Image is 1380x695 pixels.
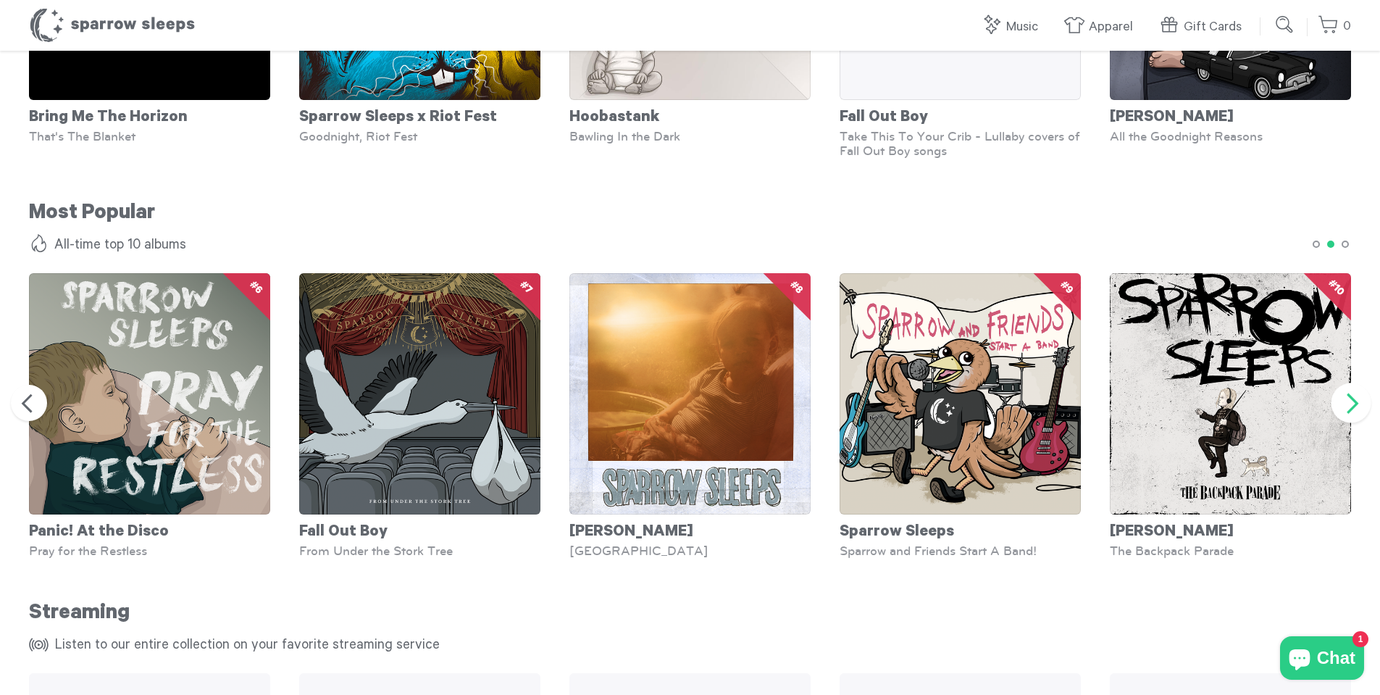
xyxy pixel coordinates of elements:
[569,100,811,129] div: Hoobastank
[840,129,1081,158] div: Take This To Your Crib - Lullaby covers of Fall Out Boy songs
[1337,236,1351,250] button: 3 of 3
[29,515,270,544] div: Panic! At the Disco
[1276,636,1368,683] inbox-online-store-chat: Shopify online store chat
[569,273,811,515] img: SS-KiddiePoolAvenue-Cover-1600x1600_grande.png
[840,515,1081,544] div: Sparrow Sleeps
[1110,515,1351,544] div: [PERSON_NAME]
[840,273,1081,558] a: Sparrow Sleeps Sparrow and Friends Start A Band!
[29,602,1351,628] h2: Streaming
[981,12,1045,43] a: Music
[29,636,1351,657] h4: Listen to our entire collection on your favorite streaming service
[1331,383,1371,423] button: Next
[299,129,540,143] div: Goodnight, Riot Fest
[29,236,1351,257] h4: All-time top 10 albums
[299,273,540,558] a: Fall Out Boy From Under the Stork Tree
[29,544,270,558] div: Pray for the Restless
[29,7,196,43] h1: Sparrow Sleeps
[29,201,1351,228] h2: Most Popular
[1158,12,1249,43] a: Gift Cards
[11,385,47,421] button: Previous
[299,544,540,558] div: From Under the Stork Tree
[1110,273,1351,558] a: [PERSON_NAME] The Backpack Parade
[840,273,1081,515] img: SparrowAndFriends-StartABand-Cover_grande.png
[29,100,270,129] div: Bring Me The Horizon
[840,100,1081,129] div: Fall Out Boy
[569,544,811,558] div: [GEOGRAPHIC_DATA]
[299,515,540,544] div: Fall Out Boy
[1337,636,1351,650] button: 2 of 2
[1110,544,1351,558] div: The Backpack Parade
[29,273,270,558] a: Panic! At the Disco Pray for the Restless
[569,129,811,143] div: Bawling In the Dark
[569,273,811,558] a: [PERSON_NAME] [GEOGRAPHIC_DATA]
[1110,129,1351,143] div: All the Goodnight Reasons
[840,544,1081,558] div: Sparrow and Friends Start A Band!
[1308,236,1322,250] button: 1 of 3
[29,273,270,515] img: SparrowSleeps-PrayfortheRestless-cover_grande.png
[1322,636,1337,650] button: 1 of 2
[569,515,811,544] div: [PERSON_NAME]
[1271,10,1300,39] input: Submit
[1063,12,1140,43] a: Apparel
[299,100,540,129] div: Sparrow Sleeps x Riot Fest
[1110,100,1351,129] div: [PERSON_NAME]
[29,129,270,143] div: That's The Blanket
[1318,11,1351,42] a: 0
[1110,273,1351,515] img: MyChemicalRomance-TheBackpackParade-Cover-SparrowSleeps_grande.png
[1322,236,1337,250] button: 2 of 3
[299,273,540,515] img: SparrowSleeps-FallOutBoy-FromUndertheStorkTree-Cover1600x1600_grande.png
